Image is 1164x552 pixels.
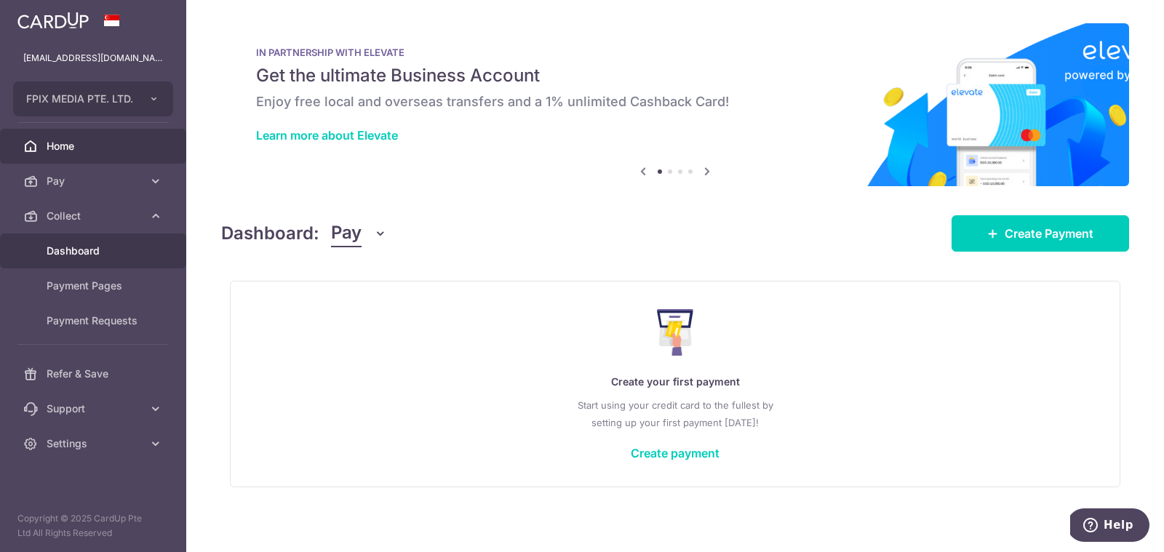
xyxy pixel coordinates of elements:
h4: Dashboard: [221,220,319,247]
p: [EMAIL_ADDRESS][DOMAIN_NAME] [23,51,163,65]
img: CardUp [17,12,89,29]
span: Dashboard [47,244,143,258]
span: Home [47,139,143,153]
button: FPIX MEDIA PTE. LTD. [13,81,173,116]
span: Settings [47,436,143,451]
button: Pay [331,220,387,247]
span: Pay [331,220,362,247]
a: Create Payment [952,215,1129,252]
a: Learn more about Elevate [256,128,398,143]
h5: Get the ultimate Business Account [256,64,1094,87]
p: IN PARTNERSHIP WITH ELEVATE [256,47,1094,58]
span: Pay [47,174,143,188]
iframe: Opens a widget where you can find more information [1070,508,1149,545]
span: Payment Pages [47,279,143,293]
img: Renovation banner [221,23,1129,186]
span: Create Payment [1005,225,1093,242]
img: Make Payment [657,309,694,356]
span: Support [47,401,143,416]
h6: Enjoy free local and overseas transfers and a 1% unlimited Cashback Card! [256,93,1094,111]
span: Refer & Save [47,367,143,381]
a: Create payment [631,446,719,460]
span: FPIX MEDIA PTE. LTD. [26,92,134,106]
p: Create your first payment [260,373,1091,391]
span: Collect [47,209,143,223]
p: Start using your credit card to the fullest by setting up your first payment [DATE]! [260,396,1091,431]
span: Payment Requests [47,313,143,328]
